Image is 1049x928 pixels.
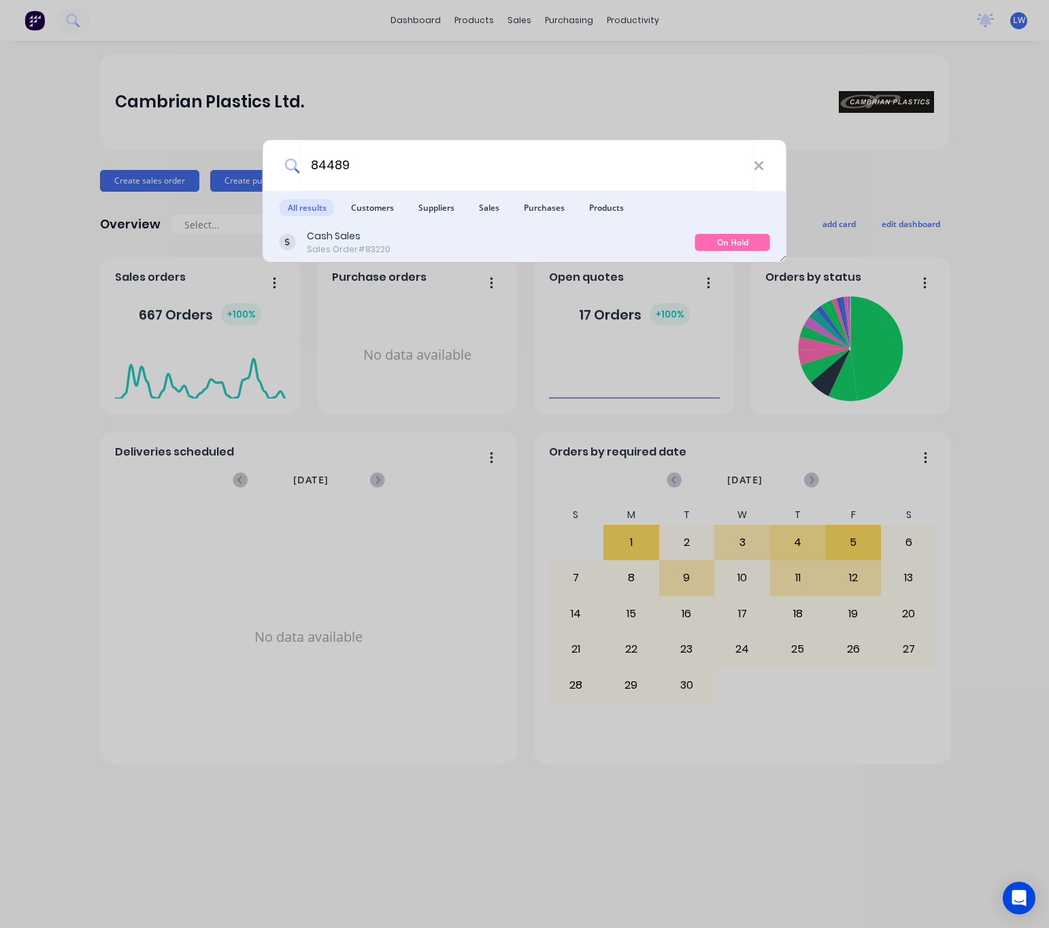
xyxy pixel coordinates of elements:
span: Products [581,199,632,216]
span: Sales [471,199,507,216]
input: Start typing a customer or supplier name to create a new order... [299,140,753,191]
span: Purchases [516,199,573,216]
span: All results [280,199,335,216]
div: On Hold [695,234,770,251]
span: Customers [343,199,402,216]
div: Cash Sales [307,229,390,243]
div: Open Intercom Messenger [1003,882,1035,914]
span: Suppliers [410,199,463,216]
div: Sales Order #83220 [307,243,390,256]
